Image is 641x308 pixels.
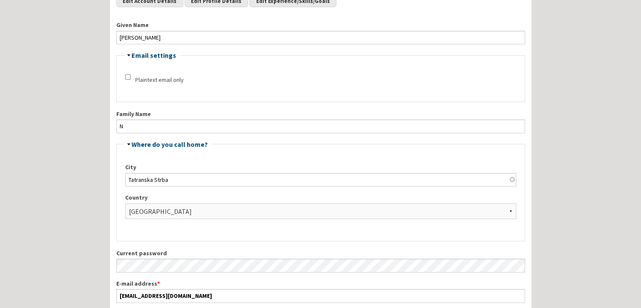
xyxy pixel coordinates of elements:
a: Where do you call home? [131,140,208,149]
span: This field is required. [157,280,160,287]
label: City [125,163,516,172]
label: Given Name [116,21,525,30]
input: A valid e-mail address. All e-mails from the system will be sent to this address. The e-mail addr... [116,289,525,303]
label: Plaintext email only [135,76,184,84]
a: Email settings [131,51,176,59]
label: Family Name [116,110,525,119]
label: Country [125,193,516,202]
label: E-mail address [116,279,525,288]
label: Current password [116,249,525,258]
